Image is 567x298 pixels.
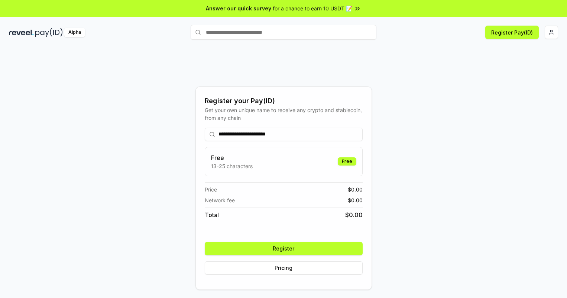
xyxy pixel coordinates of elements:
[338,157,356,166] div: Free
[205,242,363,255] button: Register
[205,196,235,204] span: Network fee
[485,26,539,39] button: Register Pay(ID)
[9,28,34,37] img: reveel_dark
[64,28,85,37] div: Alpha
[205,96,363,106] div: Register your Pay(ID)
[211,162,253,170] p: 13-25 characters
[273,4,352,12] span: for a chance to earn 10 USDT 📝
[35,28,63,37] img: pay_id
[205,186,217,193] span: Price
[205,210,219,219] span: Total
[348,196,363,204] span: $ 0.00
[205,106,363,122] div: Get your own unique name to receive any crypto and stablecoin, from any chain
[211,153,253,162] h3: Free
[348,186,363,193] span: $ 0.00
[206,4,271,12] span: Answer our quick survey
[345,210,363,219] span: $ 0.00
[205,261,363,275] button: Pricing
